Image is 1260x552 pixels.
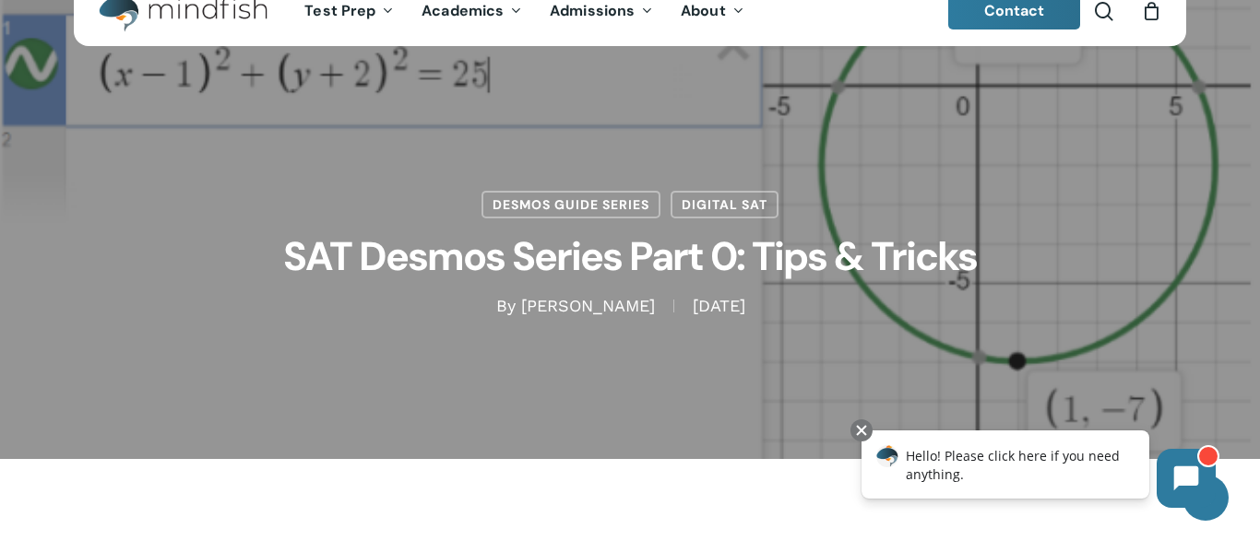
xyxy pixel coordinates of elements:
[984,1,1045,20] span: Contact
[521,296,655,315] a: [PERSON_NAME]
[671,191,779,218] a: Digital SAT
[536,4,667,19] a: Admissions
[481,191,660,218] a: Desmos Guide Series
[842,416,1234,526] iframe: Chatbot
[496,299,516,312] span: By
[673,299,764,312] span: [DATE]
[408,4,536,19] a: Academics
[169,218,1091,295] h1: SAT Desmos Series Part 0: Tips & Tricks
[1141,1,1161,21] a: Cart
[667,4,758,19] a: About
[681,1,726,20] span: About
[550,1,635,20] span: Admissions
[422,1,504,20] span: Academics
[291,4,408,19] a: Test Prep
[304,1,375,20] span: Test Prep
